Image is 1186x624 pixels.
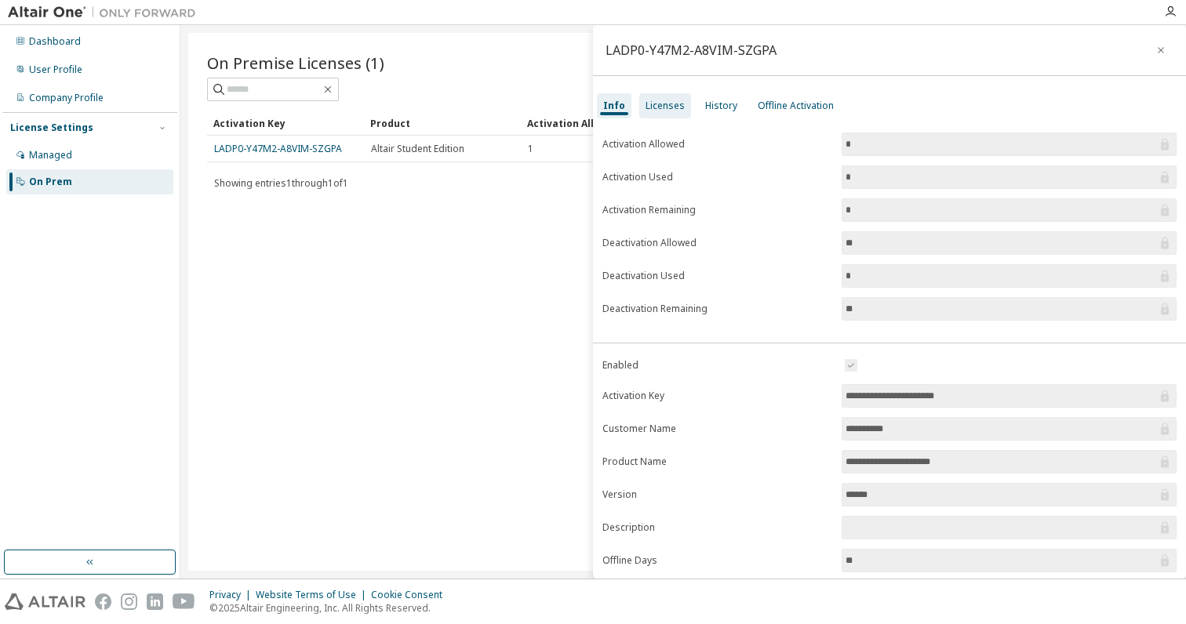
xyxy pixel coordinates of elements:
div: LADP0-Y47M2-A8VIM-SZGPA [606,44,777,56]
a: LADP0-Y47M2-A8VIM-SZGPA [214,142,342,155]
label: Description [602,521,832,534]
div: Company Profile [29,92,104,104]
span: Altair Student Edition [371,143,464,155]
label: Activation Allowed [602,138,832,151]
div: User Profile [29,63,82,76]
span: On Premise Licenses (1) [207,52,384,74]
p: © 2025 Altair Engineering, Inc. All Rights Reserved. [209,601,452,615]
label: Enabled [602,359,832,372]
label: Offline Days [602,554,832,567]
label: Activation Used [602,171,832,183]
img: Altair One [8,5,204,20]
div: Activation Allowed [527,111,671,136]
div: Website Terms of Use [256,589,371,601]
div: On Prem [29,176,72,188]
img: facebook.svg [95,593,111,610]
span: 1 [528,143,533,155]
label: Version [602,488,832,501]
div: Cookie Consent [371,589,452,601]
div: Licenses [646,100,685,112]
div: Info [603,100,625,112]
label: Customer Name [602,423,832,435]
div: Managed [29,149,72,161]
div: License Settings [10,122,93,134]
div: History [705,100,737,112]
label: Activation Key [602,390,832,402]
label: Deactivation Remaining [602,303,832,315]
img: linkedin.svg [147,593,163,610]
span: Showing entries 1 through 1 of 1 [214,176,348,190]
div: Privacy [209,589,256,601]
label: Deactivation Allowed [602,237,832,249]
div: Product [370,111,515,136]
img: altair_logo.svg [5,593,85,610]
label: Activation Remaining [602,204,832,216]
div: Offline Activation [758,100,834,112]
div: Dashboard [29,35,81,48]
img: youtube.svg [173,593,195,610]
div: Activation Key [213,111,358,136]
label: Deactivation Used [602,270,832,282]
label: Product Name [602,455,832,468]
img: instagram.svg [121,593,137,610]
